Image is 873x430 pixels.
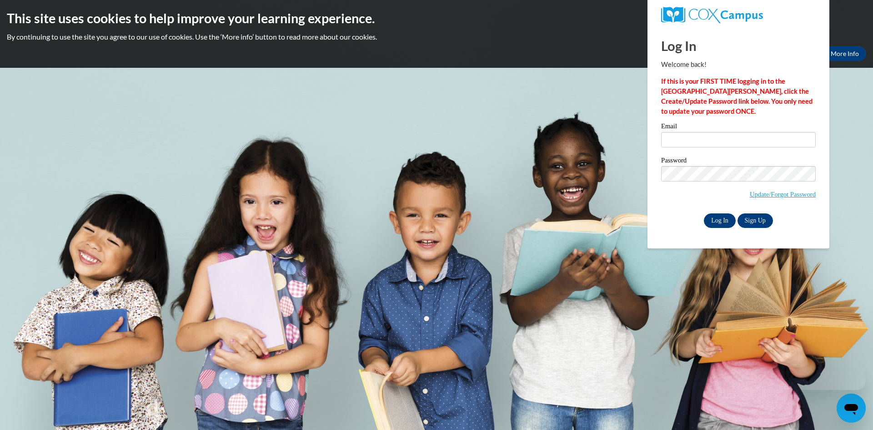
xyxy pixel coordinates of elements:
input: Log In [704,213,736,228]
p: Welcome back! [661,60,816,70]
h1: Log In [661,36,816,55]
a: Sign Up [738,213,773,228]
strong: If this is your FIRST TIME logging in to the [GEOGRAPHIC_DATA][PERSON_NAME], click the Create/Upd... [661,77,813,115]
a: More Info [823,46,866,61]
img: COX Campus [661,7,763,23]
label: Email [661,123,816,132]
label: Password [661,157,816,166]
h2: This site uses cookies to help improve your learning experience. [7,9,866,27]
a: COX Campus [661,7,816,23]
a: Update/Forgot Password [750,191,816,198]
p: By continuing to use the site you agree to our use of cookies. Use the ‘More info’ button to read... [7,32,866,42]
iframe: Message from company [795,370,866,390]
iframe: Button to launch messaging window [837,394,866,423]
